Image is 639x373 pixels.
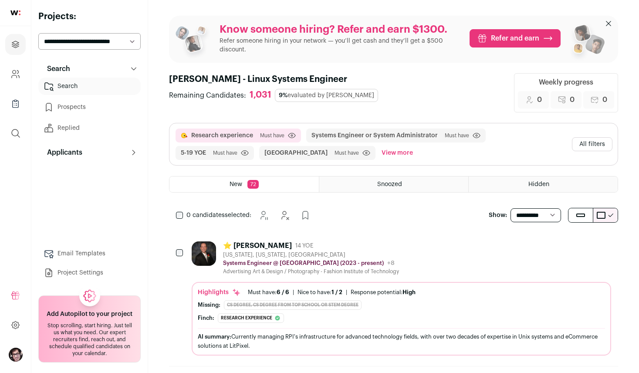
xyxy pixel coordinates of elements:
p: Applicants [42,147,82,158]
div: Advertising Art & Design / Photography - Fashion Institute of Technology [223,268,399,275]
span: 0 candidates [186,212,225,218]
div: Weekly progress [539,77,593,88]
img: referral_people_group_1-3817b86375c0e7f77b15e9e1740954ef64e1f78137dd7e9f4ff27367cb2cd09a.png [174,23,213,61]
a: Projects [5,34,26,55]
a: Project Settings [38,264,141,281]
button: Applicants [38,144,141,161]
button: Search [38,60,141,78]
div: [US_STATE], [US_STATE], [GEOGRAPHIC_DATA] [223,251,399,258]
span: 0 [537,95,542,105]
span: 14 YOE [295,242,313,249]
div: Research experience [218,313,284,323]
a: Search [38,78,141,95]
div: Response potential: [351,289,416,296]
div: Currently managing RPI's infrastructure for advanced technology fields, with over two decades of ... [198,332,605,350]
h2: Add Autopilot to your project [47,310,132,319]
span: 6 / 6 [277,289,289,295]
button: Research experience [191,131,253,140]
a: ⭐️ [PERSON_NAME] 14 YOE [US_STATE], [US_STATE], [GEOGRAPHIC_DATA] Systems Engineer @ [GEOGRAPHIC_... [192,241,611,356]
a: Hidden [469,176,618,192]
span: Must have [213,149,237,156]
div: ⭐️ [PERSON_NAME] [223,241,292,250]
div: Nice to have: [298,289,342,296]
span: 1 / 2 [331,289,342,295]
a: Replied [38,119,141,137]
span: 0 [570,95,575,105]
img: 1909781-medium_jpg [9,348,23,362]
a: Snoozed [319,176,468,192]
p: Refer someone hiring in your network — you’ll get cash and they’ll get a $500 discount. [220,37,463,54]
h2: Projects: [38,10,141,23]
span: Must have [335,149,359,156]
a: Prospects [38,98,141,116]
span: +8 [387,260,395,266]
button: 5-19 YOE [181,149,206,157]
p: Show: [489,211,507,220]
div: CS degree, CS degree from top school or STEM degree [224,300,362,310]
div: Stop scrolling, start hiring. Just tell us what you need. Our expert recruiters find, reach out, ... [44,322,135,357]
div: Missing: [198,302,220,309]
div: evaluated by [PERSON_NAME] [275,89,378,102]
span: Snoozed [377,181,402,187]
p: Know someone hiring? Refer and earn $1300. [220,23,463,37]
span: AI summary: [198,334,231,339]
ul: | | [248,289,416,296]
span: 72 [247,180,259,189]
a: Refer and earn [470,29,561,47]
button: [GEOGRAPHIC_DATA] [264,149,328,157]
div: Highlights [198,288,241,297]
img: 695c45a3caf901b55debdf4edf699ae692bce83bb55351603fe613ff8d7e63b7.jpg [192,241,216,266]
span: Must have [445,132,469,139]
button: Open dropdown [9,348,23,362]
button: Systems Engineer or System Administrator [311,131,438,140]
span: High [402,289,416,295]
h1: [PERSON_NAME] - Linux Systems Engineer [169,73,383,85]
span: 0 [602,95,607,105]
span: Hidden [528,181,549,187]
p: Search [42,64,70,74]
span: New [230,181,242,187]
img: wellfound-shorthand-0d5821cbd27db2630d0214b213865d53afaa358527fdda9d0ea32b1df1b89c2c.svg [10,10,20,15]
span: 9% [279,92,287,98]
div: 1,031 [250,90,271,101]
a: Email Templates [38,245,141,262]
a: Add Autopilot to your project Stop scrolling, start hiring. Just tell us what you need. Our exper... [38,295,141,363]
div: Must have: [248,289,289,296]
img: referral_people_group_2-7c1ec42c15280f3369c0665c33c00ed472fd7f6af9dd0ec46c364f9a93ccf9a4.png [568,21,606,63]
span: selected: [186,211,251,220]
a: Company and ATS Settings [5,64,26,85]
button: All filters [572,137,612,151]
p: Systems Engineer @ [GEOGRAPHIC_DATA] (2023 - present) [223,260,384,267]
span: Remaining Candidates: [169,90,246,101]
a: Company Lists [5,93,26,114]
button: View more [380,146,415,160]
div: Finch: [198,315,214,322]
span: Must have [260,132,284,139]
